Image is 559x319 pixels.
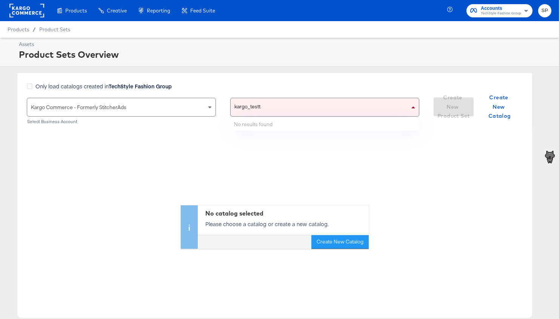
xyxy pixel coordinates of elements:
[147,8,170,14] span: Reporting
[31,104,126,111] span: Kargo Commerce - Formerly StitcherAds
[230,118,419,131] div: No results found
[481,11,521,17] span: TechStyle Fashion Group
[190,8,215,14] span: Feed Suite
[109,82,172,90] strong: TechStyle Fashion Group
[481,5,521,12] span: Accounts
[65,8,87,14] span: Products
[35,82,172,90] span: Only load catalogs created in
[205,220,365,228] p: Please choose a catalog or create a new catalog.
[27,119,216,124] div: Select Business Account
[483,93,517,121] span: Create New Catalog
[39,26,70,32] a: Product Sets
[480,97,520,116] button: Create New Catalog
[107,8,127,14] span: Creative
[8,26,29,32] span: Products
[311,235,369,249] button: Create New Catalog
[467,4,533,17] button: AccountsTechStyle Fashion Group
[19,41,550,48] div: Assets
[538,4,551,17] button: SP
[19,48,550,61] div: Product Sets Overview
[205,209,365,218] div: No catalog selected
[29,26,39,32] span: /
[541,6,548,15] span: SP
